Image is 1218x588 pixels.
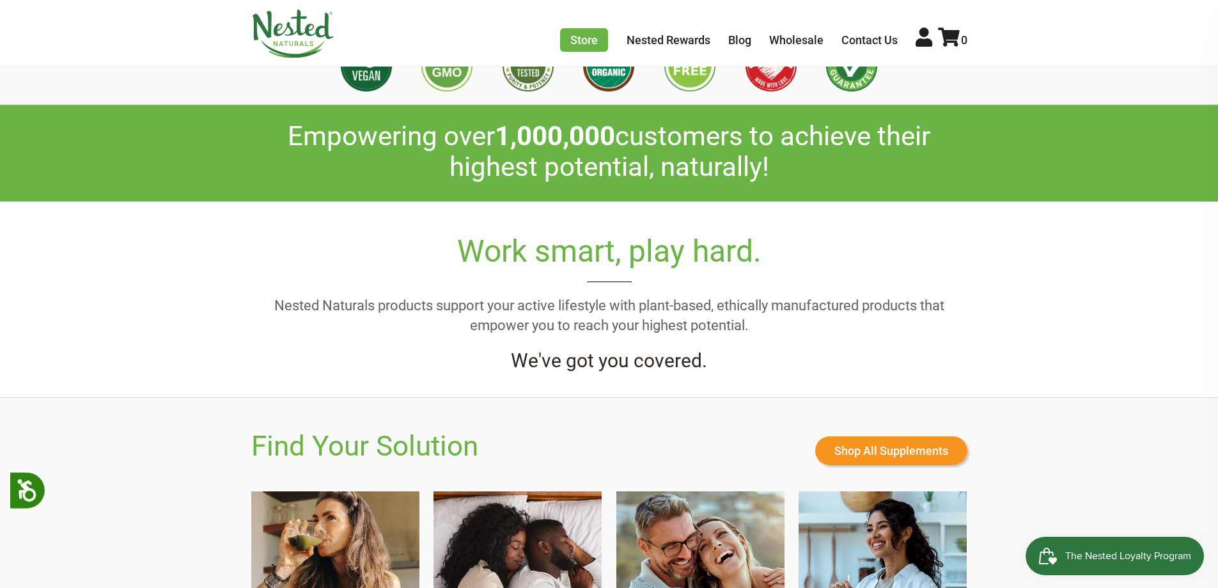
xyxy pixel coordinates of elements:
[728,33,751,47] a: Blog
[560,28,608,52] a: Store
[251,121,967,183] h2: Empowering over customers to achieve their highest potential, naturally!
[841,33,898,47] a: Contact Us
[251,234,967,282] h2: Work smart, play hard.
[495,120,615,152] span: 1,000,000
[627,33,710,47] a: Nested Rewards
[769,33,824,47] a: Wholesale
[1026,537,1205,575] iframe: Button to open loyalty program pop-up
[251,296,967,336] p: Nested Naturals products support your active lifestyle with plant-based, ethically manufactured p...
[815,436,967,465] a: Shop All Supplements
[961,33,967,47] span: 0
[251,10,334,58] img: Nested Naturals
[251,430,478,463] h2: Find Your Solution
[251,350,967,372] h4: We've got you covered.
[938,33,967,47] a: 0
